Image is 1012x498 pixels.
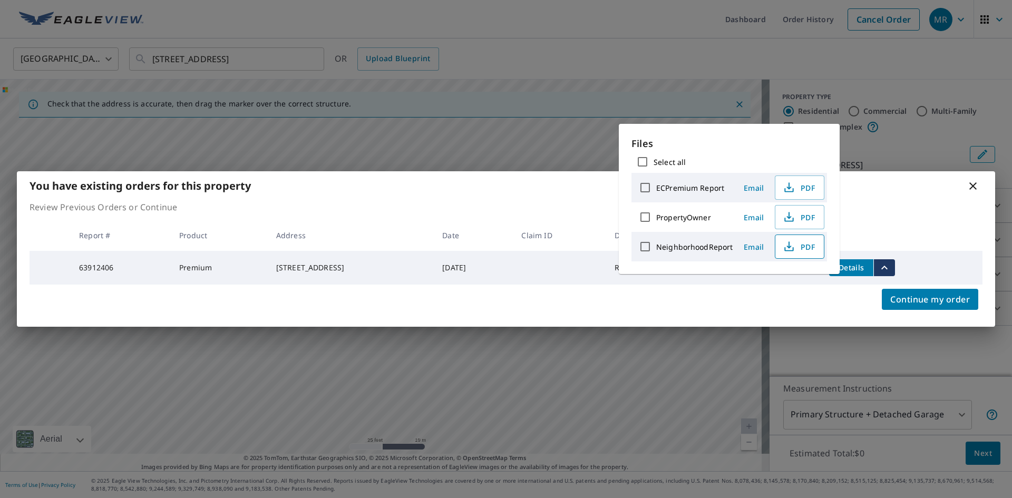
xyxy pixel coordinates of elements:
[782,211,815,223] span: PDF
[775,175,824,200] button: PDF
[782,240,815,253] span: PDF
[741,242,766,252] span: Email
[30,179,251,193] b: You have existing orders for this property
[656,242,733,252] label: NeighborhoodReport
[268,220,434,251] th: Address
[741,212,766,222] span: Email
[775,205,824,229] button: PDF
[513,220,606,251] th: Claim ID
[434,220,513,251] th: Date
[835,262,867,272] span: Details
[782,181,815,194] span: PDF
[434,251,513,285] td: [DATE]
[882,289,978,310] button: Continue my order
[741,183,766,193] span: Email
[631,136,827,151] p: Files
[606,251,696,285] td: Regular
[890,292,970,307] span: Continue my order
[737,209,771,226] button: Email
[71,220,171,251] th: Report #
[656,183,724,193] label: ECPremium Report
[171,220,268,251] th: Product
[775,235,824,259] button: PDF
[829,259,873,276] button: detailsBtn-63912406
[737,239,771,255] button: Email
[606,220,696,251] th: Delivery
[30,201,982,213] p: Review Previous Orders or Continue
[737,180,771,196] button: Email
[656,212,711,222] label: PropertyOwner
[873,259,895,276] button: filesDropdownBtn-63912406
[654,157,686,167] label: Select all
[276,262,425,273] div: [STREET_ADDRESS]
[71,251,171,285] td: 63912406
[171,251,268,285] td: Premium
